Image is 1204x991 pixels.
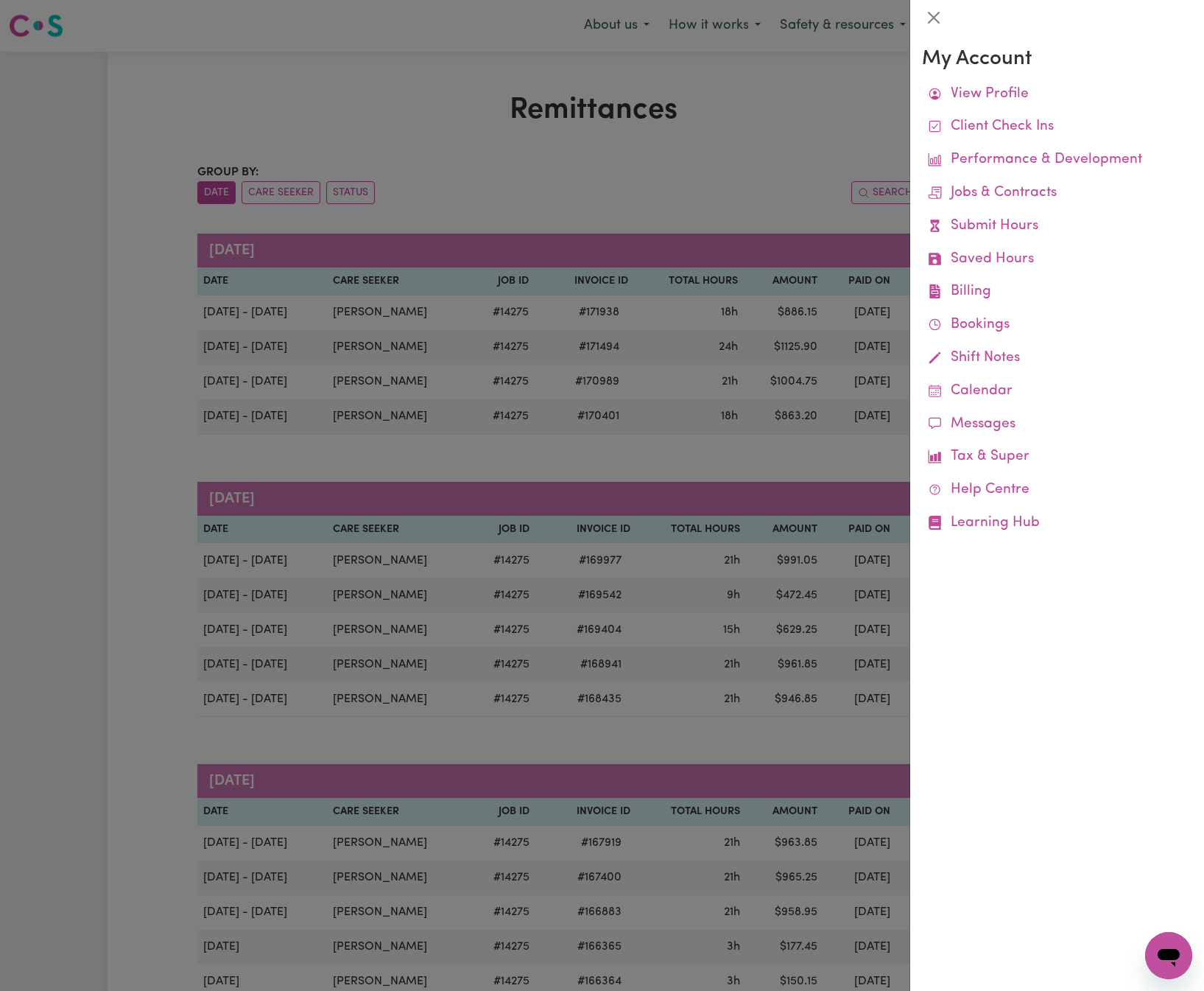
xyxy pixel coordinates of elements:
iframe: Button to launch messaging window [1145,932,1192,979]
a: Calendar [922,375,1192,408]
a: Saved Hours [922,243,1192,276]
a: Jobs & Contracts [922,177,1192,210]
a: Learning Hub [922,507,1192,540]
a: Billing [922,276,1192,309]
a: Shift Notes [922,342,1192,375]
a: Tax & Super [922,441,1192,474]
button: Close [922,6,946,29]
a: Help Centre [922,474,1192,507]
a: Submit Hours [922,210,1192,243]
a: Client Check Ins [922,111,1192,144]
a: Bookings [922,309,1192,342]
a: Performance & Development [922,144,1192,177]
a: Messages [922,408,1192,441]
h3: My Account [922,47,1192,72]
a: View Profile [922,78,1192,111]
